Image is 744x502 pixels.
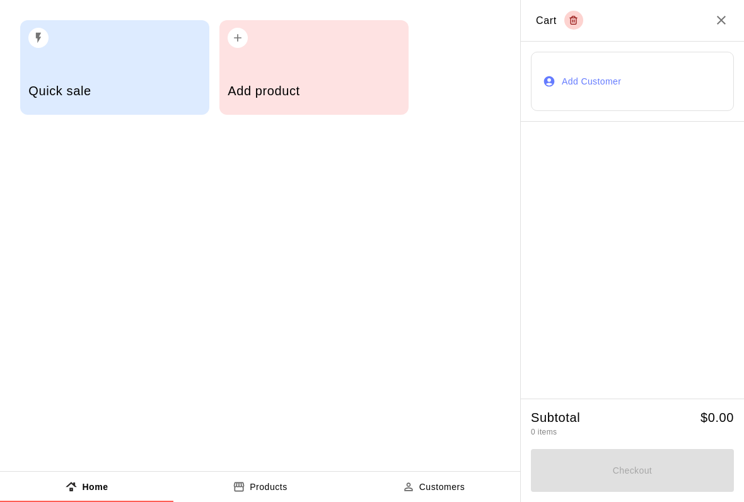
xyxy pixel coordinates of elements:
[219,20,409,115] button: Add product
[536,11,583,30] div: Cart
[228,83,400,100] h5: Add product
[531,409,580,426] h5: Subtotal
[714,13,729,28] button: Close
[564,11,583,30] button: Empty cart
[700,409,734,426] h5: $ 0.00
[531,52,734,112] button: Add Customer
[531,428,557,436] span: 0 items
[82,481,108,494] p: Home
[250,481,288,494] p: Products
[28,83,201,100] h5: Quick sale
[20,20,209,115] button: Quick sale
[419,481,465,494] p: Customers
